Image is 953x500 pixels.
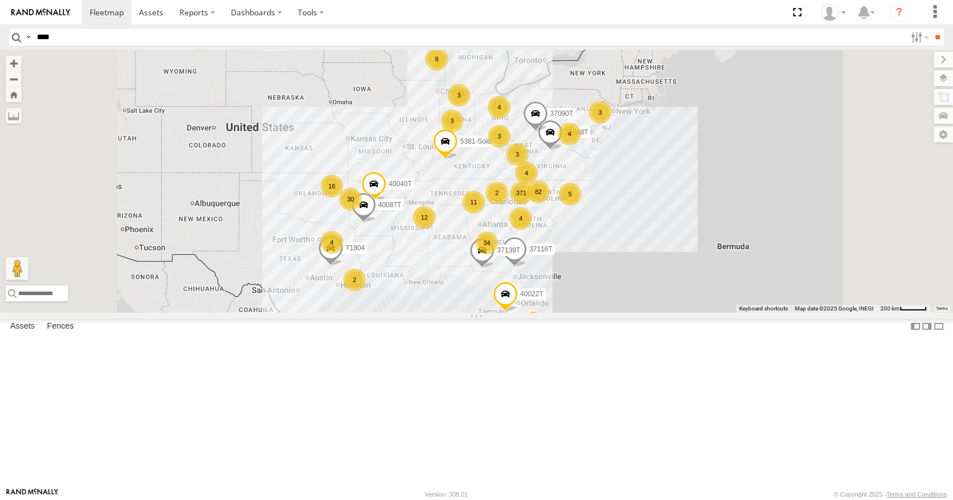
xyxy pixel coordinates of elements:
[834,491,947,498] div: © Copyright 2025 -
[321,175,343,198] div: 16
[6,71,22,87] button: Zoom out
[589,101,612,124] div: 3
[921,318,933,335] label: Dock Summary Table to the Right
[529,245,553,253] span: 37116T
[5,319,40,335] label: Assets
[817,4,850,21] div: Todd Sigmon
[488,96,511,119] div: 4
[890,3,908,22] i: ?
[515,162,538,184] div: 4
[509,207,532,230] div: 4
[462,191,485,213] div: 11
[559,183,581,205] div: 5
[6,489,58,500] a: Visit our Website
[441,110,463,132] div: 3
[934,127,953,142] label: Map Settings
[448,84,470,107] div: 3
[475,232,498,254] div: 34
[795,305,874,312] span: Map data ©2025 Google, INEGI
[24,29,33,45] label: Search Query
[460,138,491,146] span: 5381-Sold
[6,87,22,102] button: Zoom Home
[558,123,581,145] div: 4
[880,305,900,312] span: 200 km
[520,290,543,298] span: 40022T
[345,244,365,252] span: T1804
[339,188,362,211] div: 30
[739,305,788,313] button: Keyboard shortcuts
[936,306,948,310] a: Terms (opens in new tab)
[877,305,930,313] button: Map Scale: 200 km per 44 pixels
[389,180,412,188] span: 40040T
[488,125,511,148] div: 3
[565,128,588,136] span: 37088T
[425,491,468,498] div: Version: 308.01
[486,182,508,204] div: 2
[378,201,402,209] span: 40087T
[550,110,574,118] span: 37090T
[41,319,79,335] label: Fences
[321,231,343,254] div: 4
[11,9,70,16] img: rand-logo.svg
[6,257,28,280] button: Drag Pegman onto the map to open Street View
[425,48,448,70] div: 8
[887,491,947,498] a: Terms and Conditions
[6,56,22,71] button: Zoom in
[6,108,22,124] label: Measure
[343,268,366,291] div: 2
[906,29,931,45] label: Search Filter Options
[497,246,520,254] span: 37139T
[933,318,944,335] label: Hide Summary Table
[527,180,550,203] div: 82
[910,318,921,335] label: Dock Summary Table to the Left
[506,143,529,166] div: 3
[413,206,436,229] div: 12
[510,182,533,204] div: 371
